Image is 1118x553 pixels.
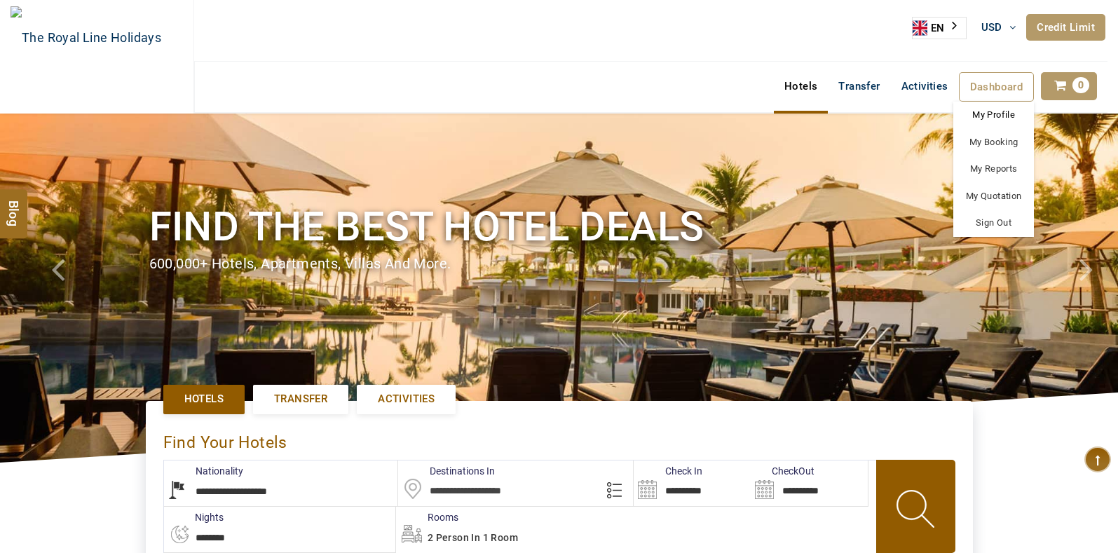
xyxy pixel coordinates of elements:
label: CheckOut [751,464,814,478]
a: EN [913,18,966,39]
aside: Language selected: English [912,17,967,39]
input: Search [751,460,868,506]
a: Transfer [828,72,890,100]
span: Blog [5,200,23,212]
label: Check In [634,464,702,478]
a: My Quotation [953,183,1034,210]
h1: Find the best hotel deals [149,200,969,253]
a: Hotels [774,72,828,100]
a: My Reports [953,156,1034,183]
a: Activities [891,72,959,100]
span: 0 [1072,77,1089,93]
span: 2 Person in 1 Room [428,532,518,543]
label: Destinations In [398,464,495,478]
div: 600,000+ hotels, apartments, villas and more. [149,254,969,274]
img: The Royal Line Holidays [11,6,161,69]
div: Language [912,17,967,39]
a: Activities [357,385,456,414]
span: Transfer [274,392,327,407]
label: Rooms [396,510,458,524]
span: Hotels [184,392,224,407]
input: Search [634,460,751,506]
a: Credit Limit [1026,14,1105,41]
a: My Booking [953,129,1034,156]
label: nights [163,510,224,524]
a: Transfer [253,385,348,414]
div: Find Your Hotels [163,418,955,460]
span: Dashboard [970,81,1023,93]
a: 0 [1041,72,1097,100]
label: Nationality [164,464,243,478]
span: USD [981,21,1002,34]
a: Hotels [163,385,245,414]
a: Sign Out [953,210,1034,237]
a: My Profile [953,102,1034,129]
span: Activities [378,392,435,407]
